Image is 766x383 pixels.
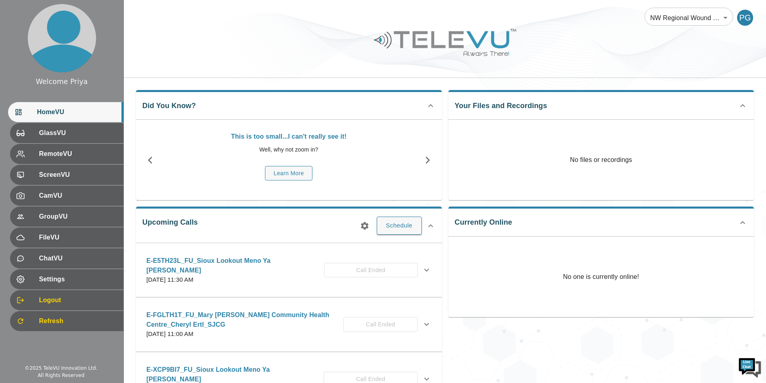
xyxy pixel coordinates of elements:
[4,219,153,248] textarea: Type your message and hit 'Enter'
[737,10,753,26] div: PG
[10,144,123,164] div: RemoteVU
[168,145,409,154] p: Well, why not zoom in?
[39,233,117,242] span: FileVU
[265,166,312,181] button: Learn More
[25,365,97,372] div: © 2025 TeleVU Innovation Ltd.
[47,101,111,182] span: We're online!
[146,310,343,330] p: E-FGLTH1T_FU_Mary [PERSON_NAME] Community Health Centre_Cheryl Ertl_SJCG
[140,305,438,344] div: E-FGLTH1T_FU_Mary [PERSON_NAME] Community Health Centre_Cheryl Ertl_SJCG[DATE] 11:00 AMCall Ended
[39,274,117,284] span: Settings
[36,76,88,87] div: Welcome Priya
[146,330,343,339] p: [DATE] 11:00 AM
[10,207,123,227] div: GroupVU
[14,37,34,57] img: d_736959983_company_1615157101543_736959983
[42,42,135,53] div: Chat with us now
[377,217,422,234] button: Schedule
[37,107,117,117] span: HomeVU
[645,6,733,29] div: NW Regional Wound Care
[39,191,117,201] span: CamVU
[38,372,84,379] div: All Rights Reserved
[10,248,123,268] div: ChatVU
[10,311,123,331] div: Refresh
[563,237,639,317] p: No one is currently online!
[10,186,123,206] div: CamVU
[10,269,123,289] div: Settings
[10,227,123,248] div: FileVU
[146,256,324,275] p: E-E5TH23L_FU_Sioux Lookout Meno Ya [PERSON_NAME]
[448,120,754,200] p: No files or recordings
[39,128,117,138] span: GlassVU
[373,26,518,59] img: Logo
[132,4,151,23] div: Minimize live chat window
[146,275,324,285] p: [DATE] 11:30 AM
[10,165,123,185] div: ScreenVU
[39,316,117,326] span: Refresh
[39,149,117,159] span: RemoteVU
[39,170,117,180] span: ScreenVU
[8,102,123,122] div: HomeVU
[39,254,117,263] span: ChatVU
[140,251,438,289] div: E-E5TH23L_FU_Sioux Lookout Meno Ya [PERSON_NAME][DATE] 11:30 AMCall Ended
[39,295,117,305] span: Logout
[10,123,123,143] div: GlassVU
[39,212,117,221] span: GroupVU
[738,355,762,379] img: Chat Widget
[10,290,123,310] div: Logout
[168,132,409,141] p: This is too small...I can't really see it!
[28,4,96,72] img: profile.png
